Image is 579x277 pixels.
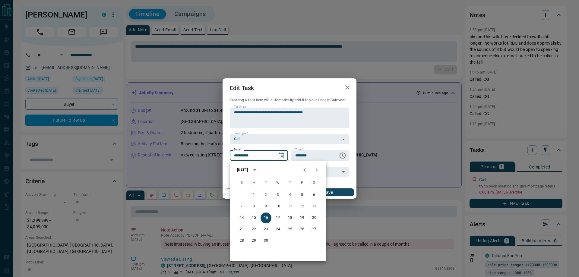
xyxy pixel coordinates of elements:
button: 29 [248,235,259,246]
button: Cancel [225,188,277,196]
label: Task Type [234,131,248,135]
span: Wednesday [273,177,283,189]
button: 2 [261,190,271,200]
button: 11 [285,201,296,212]
button: 8 [248,201,259,212]
button: 24 [273,224,283,235]
p: Creating a task here will automatically add it to your Google Calendar. [230,98,349,103]
span: Friday [297,177,308,189]
button: 28 [236,235,247,246]
button: 15 [248,212,259,223]
label: Task Note [234,105,246,109]
button: Next month [311,164,323,176]
button: 13 [309,201,320,212]
button: 27 [309,224,320,235]
button: 7 [236,201,247,212]
span: Sunday [236,177,247,189]
div: Call [230,134,349,144]
span: Monday [248,177,259,189]
button: 22 [248,224,259,235]
button: 9 [261,201,271,212]
button: 21 [236,224,247,235]
button: 18 [285,212,296,223]
button: Choose time, selected time is 6:00 AM [337,150,349,162]
button: 20 [309,212,320,223]
button: 6 [309,190,320,200]
button: calendar view is open, switch to year view [250,165,260,175]
span: Tuesday [261,177,271,189]
button: 4 [285,190,296,200]
button: 30 [261,235,271,246]
label: Time [295,148,303,152]
button: 23 [261,224,271,235]
button: Choose date, selected date is Sep 16, 2025 [275,150,287,162]
button: 5 [297,190,308,200]
button: 17 [273,212,283,223]
button: 1 [248,190,259,200]
button: 26 [297,224,308,235]
button: 16 [261,212,271,223]
button: 25 [285,224,296,235]
button: 3 [273,190,283,200]
span: Thursday [285,177,296,189]
div: [DATE] [237,167,248,173]
button: 19 [297,212,308,223]
button: Previous month [299,164,311,176]
button: 14 [236,212,247,223]
button: 10 [273,201,283,212]
label: Date [234,148,242,152]
h2: Edit Task [223,78,261,98]
button: Save [302,188,354,196]
button: 12 [297,201,308,212]
span: Saturday [309,177,320,189]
